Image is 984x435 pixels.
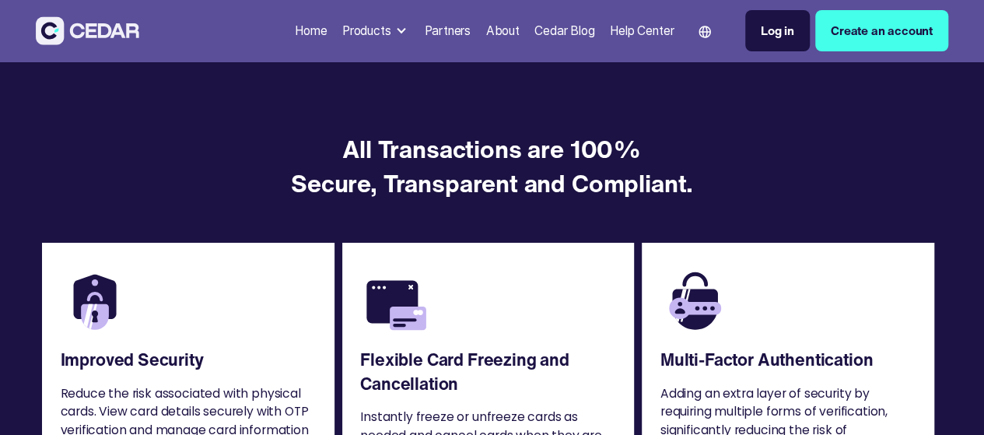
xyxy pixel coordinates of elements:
[418,14,477,47] a: Partners
[604,14,680,47] a: Help Center
[61,348,204,372] h5: Improved Security
[534,22,594,40] div: Cedar Blog
[289,14,333,47] a: Home
[342,22,391,40] div: Products
[528,14,601,47] a: Cedar Blog
[745,10,810,51] a: Log in
[815,10,948,51] a: Create an account
[610,22,674,40] div: Help Center
[761,22,794,40] div: Log in
[295,22,327,40] div: Home
[424,22,471,40] div: Partners
[360,348,616,395] h5: Flexible Card Freezing and Cancellation
[660,348,873,372] h5: Multi-Factor Authentication
[486,22,520,40] div: About
[480,14,526,47] a: About
[336,16,415,46] div: Products
[699,26,711,38] img: world icon
[247,118,737,231] h4: All Transactions are 100% Secure, Transparent and Compliant.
